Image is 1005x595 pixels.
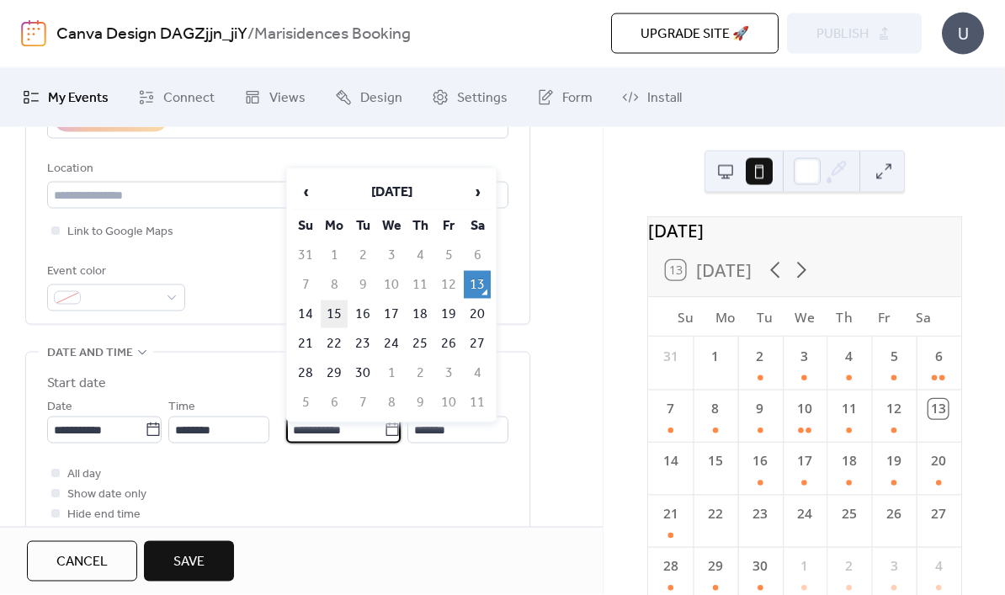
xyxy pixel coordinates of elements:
span: Settings [457,88,508,109]
span: All day [67,465,101,485]
div: Sa [904,297,944,337]
div: 18 [839,452,859,471]
div: 7 [661,399,680,418]
div: Location [47,159,505,179]
td: 3 [378,242,405,269]
div: We [784,297,824,337]
div: Fr [864,297,903,337]
td: 2 [349,242,376,269]
div: 4 [839,347,859,366]
div: 1 [705,347,725,366]
div: 23 [750,504,769,523]
span: › [465,175,490,209]
span: Views [269,88,306,109]
th: Sa [464,212,491,240]
span: My Events [48,88,109,109]
div: 3 [884,556,903,576]
div: 19 [884,452,903,471]
a: My Events [10,75,121,120]
td: 18 [407,300,433,328]
td: 16 [349,300,376,328]
td: 6 [321,389,348,417]
div: 8 [705,399,725,418]
span: Link to Google Maps [67,222,173,242]
div: 27 [928,504,948,523]
th: Fr [435,212,462,240]
div: 25 [839,504,859,523]
span: Save [173,552,205,572]
div: 2 [839,556,859,576]
td: 19 [435,300,462,328]
button: Cancel [27,541,137,582]
div: 20 [928,452,948,471]
div: 15 [705,452,725,471]
th: Mo [321,212,348,240]
td: 15 [321,300,348,328]
div: 11 [839,399,859,418]
td: 7 [292,271,319,299]
b: / [247,19,254,50]
th: Su [292,212,319,240]
td: 4 [464,359,491,387]
td: 10 [435,389,462,417]
td: 11 [464,389,491,417]
span: Cancel [56,552,108,572]
div: 5 [884,347,903,366]
td: 30 [349,359,376,387]
span: Date [47,397,72,417]
a: Canva Design DAGZjjn_jiY [56,19,247,50]
td: 8 [321,271,348,299]
span: Date and time [47,343,133,364]
td: 5 [435,242,462,269]
div: Mo [705,297,745,337]
a: Form [524,75,605,120]
button: Upgrade site 🚀 [611,13,779,54]
div: 13 [928,399,948,418]
td: 3 [435,359,462,387]
td: 9 [349,271,376,299]
div: 17 [795,452,814,471]
td: 24 [378,330,405,358]
td: 21 [292,330,319,358]
td: 29 [321,359,348,387]
a: Design [322,75,415,120]
div: [DATE] [648,217,961,243]
div: 31 [661,347,680,366]
div: 4 [928,556,948,576]
div: U [942,13,984,55]
div: 26 [884,504,903,523]
div: 6 [928,347,948,366]
div: Th [824,297,864,337]
span: Time [168,397,195,417]
div: 14 [661,452,680,471]
td: 28 [292,359,319,387]
td: 9 [407,389,433,417]
td: 22 [321,330,348,358]
div: 21 [661,504,680,523]
div: Tu [745,297,784,337]
div: Start date [47,374,106,394]
div: 22 [705,504,725,523]
button: Save [144,541,234,582]
div: 3 [795,347,814,366]
td: 2 [407,359,433,387]
span: Form [562,88,593,109]
td: 26 [435,330,462,358]
img: logo [21,20,46,47]
span: Show date only [67,485,146,505]
div: 24 [795,504,814,523]
div: 1 [795,556,814,576]
div: 30 [750,556,769,576]
td: 31 [292,242,319,269]
span: Install [647,88,682,109]
td: 12 [435,271,462,299]
span: Upgrade site 🚀 [641,24,749,45]
span: ‹ [293,175,318,209]
td: 5 [292,389,319,417]
th: Tu [349,212,376,240]
div: 29 [705,556,725,576]
td: 7 [349,389,376,417]
td: 8 [378,389,405,417]
a: Connect [125,75,227,120]
th: [DATE] [321,174,462,210]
